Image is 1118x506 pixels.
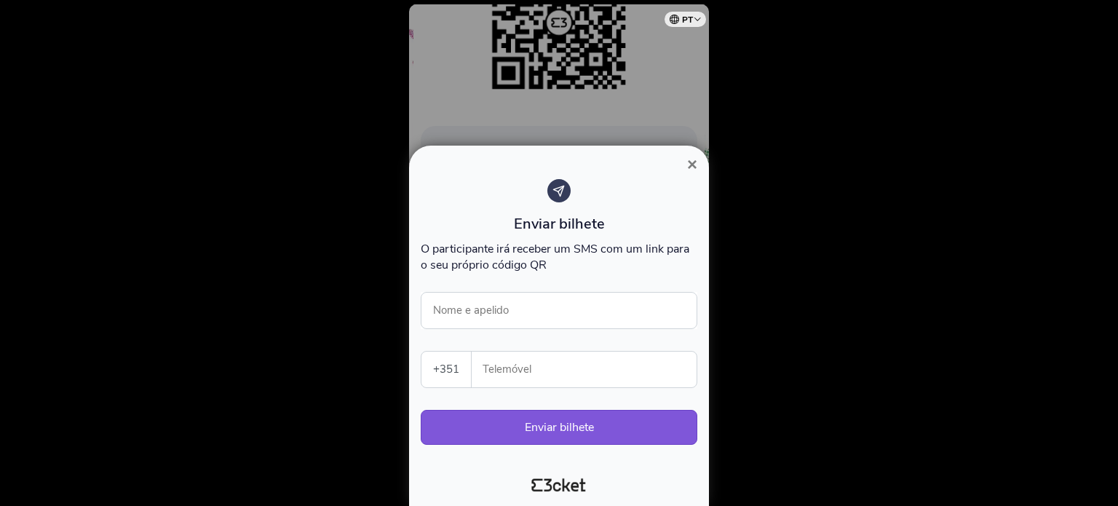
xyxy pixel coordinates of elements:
input: Telemóvel [483,352,697,387]
label: Telemóvel [472,352,698,387]
input: Nome e apelido [421,292,697,329]
label: Nome e apelido [421,292,521,328]
span: O participante irá receber um SMS com um link para o seu próprio código QR [421,241,689,273]
button: Enviar bilhete [421,410,697,445]
span: Enviar bilhete [514,214,605,234]
span: × [687,154,697,174]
